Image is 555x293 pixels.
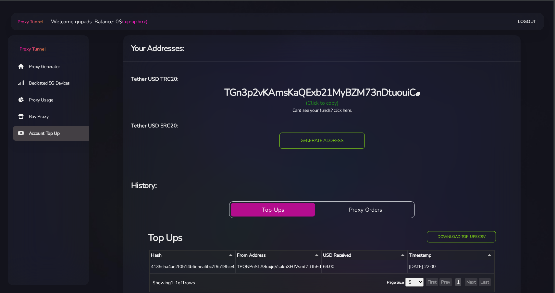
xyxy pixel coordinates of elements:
a: Proxy Usage [13,93,94,108]
h4: History: [131,180,513,191]
div: [DATE] 22:00 [408,260,494,273]
button: Show Page 1 [455,278,461,286]
label: Page Size [387,279,404,285]
input: GENERATE ADDRESS [279,133,365,149]
span: TGn3p2vKAmsKaQExb21MyBZM73nDtuouiC [224,86,420,99]
div: 4135c5a4ae2f0514b6e5ea6bc7f9a19fce44a600d9b174ecac990c3edc6ad30c [150,260,236,273]
div: USD Received [323,252,406,259]
a: Proxy Tunnel [8,35,89,53]
span: of [178,280,182,286]
div: Timestamp [409,252,493,259]
div: (Click to copy) [127,99,517,107]
h4: Your Addresses: [131,43,513,54]
a: (top-up here) [122,18,147,25]
h6: Tether USD TRC20: [131,75,513,83]
a: Cant see your funds? click here. [292,107,351,113]
a: Proxy Generator [13,59,94,74]
button: Proxy Orders [318,203,413,217]
span: Proxy Tunnel [18,19,43,25]
div: Hash [151,252,234,259]
div: From Address [237,252,320,259]
a: Dedicated 5G Devices [13,76,94,91]
h6: Tether USD ERC20: [131,122,513,130]
button: First Page [426,278,438,286]
a: Account Top Up [13,126,94,141]
button: Download top_ups CSV [427,231,496,242]
div: 63.00 [322,260,408,273]
button: Next Page [465,278,477,286]
iframe: Webchat Widget [518,256,547,285]
span: 1 [182,280,185,286]
a: Proxy Tunnel [16,17,43,27]
a: Logout [518,16,536,28]
select: Page Size [405,278,424,287]
div: TPQNPnSLA9uxjqVsaknXHJVsmfZtfJhFdG [236,260,322,273]
button: Top-Ups [231,203,315,217]
button: Last Page [479,278,491,286]
span: rows [185,280,195,286]
a: Buy Proxy [13,109,94,124]
span: Proxy Tunnel [19,46,45,52]
li: Welcome gnpads. Balance: 0$ [43,18,147,26]
span: 1-1 [171,280,178,286]
span: Showing [153,280,171,286]
h3: Top Ups [148,231,377,244]
button: Prev Page [439,278,452,286]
